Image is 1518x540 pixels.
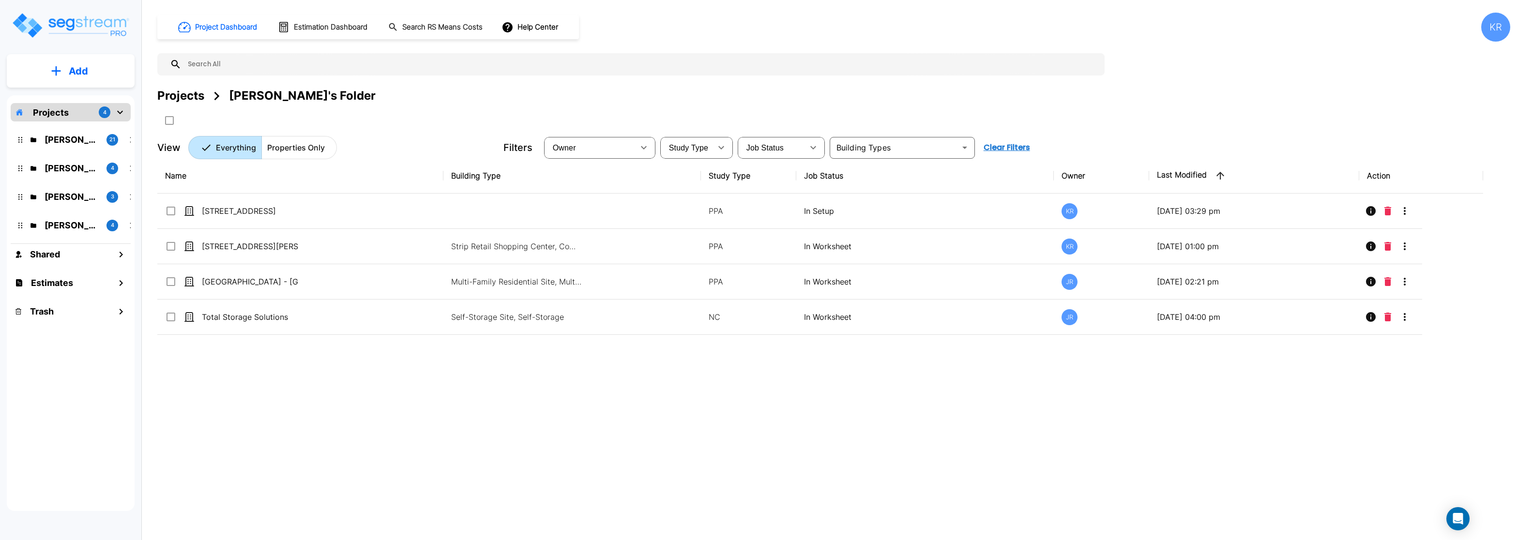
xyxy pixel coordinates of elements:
[45,190,99,203] p: Karina's Folder
[188,136,262,159] button: Everything
[11,12,130,39] img: Logo
[804,205,1046,217] p: In Setup
[804,240,1046,252] p: In Worksheet
[202,205,299,217] p: [STREET_ADDRESS]
[45,133,99,146] p: Kristina's Folder (Finalized Reports)
[157,140,181,155] p: View
[1381,272,1395,291] button: Delete
[709,276,789,287] p: PPA
[1381,307,1395,327] button: Delete
[1157,240,1351,252] p: [DATE] 01:00 pm
[804,276,1046,287] p: In Worksheet
[669,144,708,152] span: Study Type
[740,134,804,161] div: Select
[709,311,789,323] p: NC
[443,158,701,194] th: Building Type
[1381,237,1395,256] button: Delete
[111,193,114,201] p: 3
[109,135,115,144] p: 21
[229,87,376,105] div: [PERSON_NAME]'s Folder
[7,57,135,85] button: Add
[1062,309,1078,325] div: JR
[111,221,114,229] p: 4
[500,18,562,36] button: Help Center
[402,22,483,33] h1: Search RS Means Costs
[384,18,488,37] button: Search RS Means Costs
[45,162,99,175] p: M.E. Folder
[1361,237,1381,256] button: Info
[1157,276,1351,287] p: [DATE] 02:21 pm
[1381,201,1395,221] button: Delete
[709,205,789,217] p: PPA
[157,158,443,194] th: Name
[503,140,532,155] p: Filters
[160,111,179,130] button: SelectAll
[267,142,325,153] p: Properties Only
[1157,311,1351,323] p: [DATE] 04:00 pm
[69,64,88,78] p: Add
[546,134,634,161] div: Select
[182,53,1100,75] input: Search All
[804,311,1046,323] p: In Worksheet
[1062,203,1078,219] div: KR
[294,22,367,33] h1: Estimation Dashboard
[195,22,257,33] h1: Project Dashboard
[1446,507,1470,530] div: Open Intercom Messenger
[1361,307,1381,327] button: Info
[111,164,114,172] p: 4
[662,134,712,161] div: Select
[553,144,576,152] span: Owner
[1395,201,1414,221] button: More-Options
[216,142,256,153] p: Everything
[701,158,796,194] th: Study Type
[1361,201,1381,221] button: Info
[103,108,106,117] p: 4
[157,87,204,105] div: Projects
[1062,274,1078,290] div: JR
[746,144,784,152] span: Job Status
[451,240,582,252] p: Strip Retail Shopping Center, Commercial Property Site
[1361,272,1381,291] button: Info
[451,311,582,323] p: Self-Storage Site, Self-Storage
[958,141,972,154] button: Open
[1395,237,1414,256] button: More-Options
[980,138,1034,157] button: Clear Filters
[274,17,373,37] button: Estimation Dashboard
[1149,158,1359,194] th: Last Modified
[451,276,582,287] p: Multi-Family Residential Site, Multi-Family Residential
[202,276,299,287] p: [GEOGRAPHIC_DATA] - [GEOGRAPHIC_DATA]
[31,276,73,289] h1: Estimates
[1395,307,1414,327] button: More-Options
[1157,205,1351,217] p: [DATE] 03:29 pm
[833,141,956,154] input: Building Types
[1395,272,1414,291] button: More-Options
[202,311,299,323] p: Total Storage Solutions
[796,158,1054,194] th: Job Status
[30,248,60,261] h1: Shared
[1481,13,1510,42] div: KR
[45,219,99,232] p: Jon's Folder
[709,240,789,252] p: PPA
[30,305,54,318] h1: Trash
[1054,158,1149,194] th: Owner
[33,106,69,119] p: Projects
[174,16,262,38] button: Project Dashboard
[261,136,337,159] button: Properties Only
[188,136,337,159] div: Platform
[202,240,299,252] p: [STREET_ADDRESS][PERSON_NAME]
[1359,158,1483,194] th: Action
[1062,239,1078,255] div: KR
